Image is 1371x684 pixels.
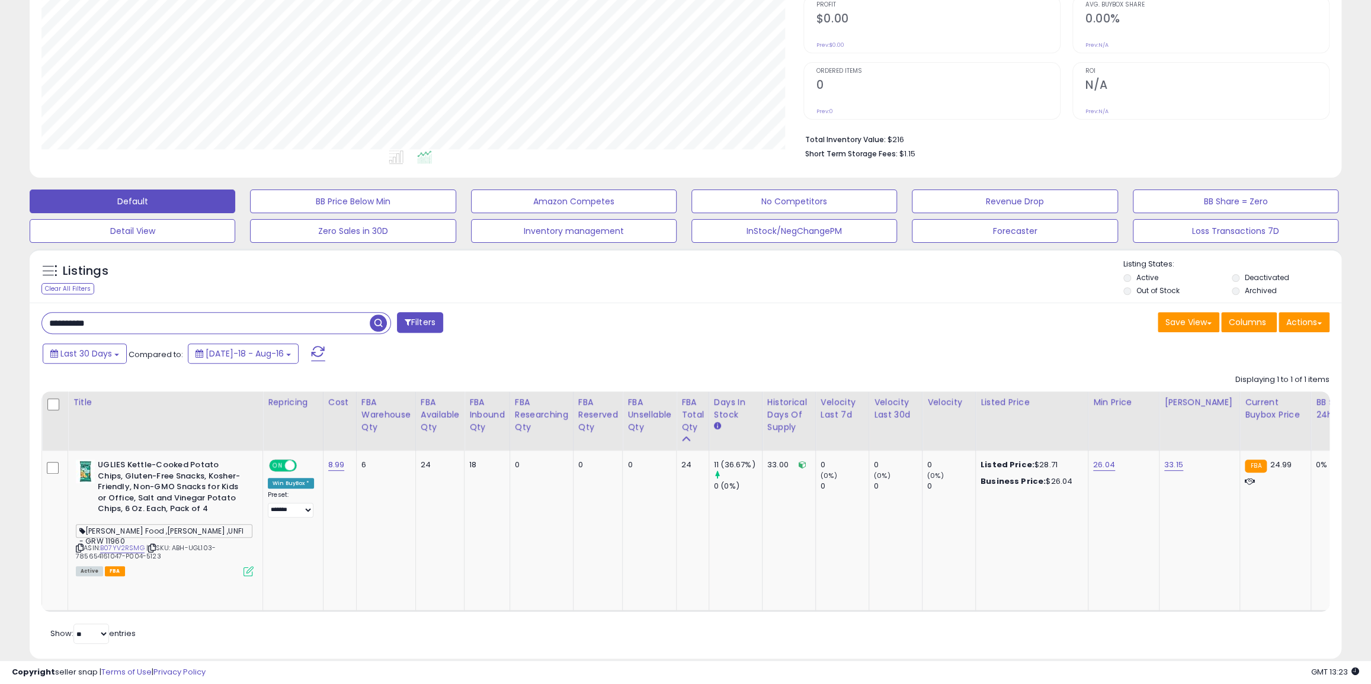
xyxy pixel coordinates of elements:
[421,396,459,433] div: FBA Available Qty
[805,134,886,144] b: Total Inventory Value:
[1279,312,1330,332] button: Actions
[1245,285,1277,296] label: Archived
[691,190,897,213] button: No Competitors
[98,460,242,518] b: UGLIES Kettle-Cooked Potato Chips, Gluten-Free Snacks, Kosher-Friendly, Non-GMO Snacks for Kids o...
[927,471,944,480] small: (0%)
[816,12,1060,28] h2: $0.00
[821,481,869,492] div: 0
[63,263,108,280] h5: Listings
[578,460,614,470] div: 0
[681,396,704,433] div: FBA Total Qty
[1093,396,1154,409] div: Min Price
[927,396,970,409] div: Velocity
[805,149,898,159] b: Short Term Storage Fees:
[816,41,844,49] small: Prev: $0.00
[1316,396,1359,421] div: BB Share 24h.
[270,461,285,471] span: ON
[12,667,206,678] div: seller snap | |
[1085,12,1329,28] h2: 0.00%
[101,666,152,677] a: Terms of Use
[1245,272,1289,282] label: Deactivated
[76,460,254,575] div: ASIN:
[515,396,568,433] div: FBA Researching Qty
[1229,316,1266,328] span: Columns
[1085,108,1109,115] small: Prev: N/A
[1158,312,1219,332] button: Save View
[12,666,55,677] strong: Copyright
[397,312,443,333] button: Filters
[1311,666,1359,677] span: 2025-09-16 13:23 GMT
[578,396,618,433] div: FBA Reserved Qty
[188,343,299,364] button: [DATE]-18 - Aug-16
[268,478,314,489] div: Win BuyBox *
[1136,272,1158,282] label: Active
[1164,396,1235,409] div: [PERSON_NAME]
[821,460,869,470] div: 0
[681,460,700,470] div: 24
[50,628,136,639] span: Show: entries
[105,566,125,576] span: FBA
[250,190,456,213] button: BB Price Below Min
[816,2,1060,8] span: Profit
[821,471,837,480] small: (0%)
[361,396,411,433] div: FBA Warehouse Qty
[1085,68,1329,75] span: ROI
[714,396,757,421] div: Days In Stock
[981,476,1046,487] b: Business Price:
[627,460,667,470] div: 0
[912,219,1117,243] button: Forecaster
[250,219,456,243] button: Zero Sales in 30D
[1245,396,1306,421] div: Current Buybox Price
[1085,78,1329,94] h2: N/A
[206,348,284,359] span: [DATE]-18 - Aug-16
[874,396,917,421] div: Velocity Last 30d
[76,524,252,538] span: [PERSON_NAME] Food ,[PERSON_NAME] ,UNFI - GRW 11960
[129,349,183,360] span: Compared to:
[981,459,1034,470] b: Listed Price:
[767,396,811,433] div: Historical Days Of Supply
[1085,2,1329,8] span: Avg. Buybox Share
[469,460,501,470] div: 18
[41,283,94,294] div: Clear All Filters
[874,460,922,470] div: 0
[1136,285,1180,296] label: Out of Stock
[691,219,897,243] button: InStock/NegChangePM
[469,396,505,433] div: FBA inbound Qty
[471,219,677,243] button: Inventory management
[153,666,206,677] a: Privacy Policy
[816,78,1060,94] h2: 0
[361,460,406,470] div: 6
[30,219,235,243] button: Detail View
[1221,312,1277,332] button: Columns
[268,491,314,518] div: Preset:
[912,190,1117,213] button: Revenue Drop
[76,543,216,561] span: | SKU: ABH-UGL103-785654161047-P004-5123
[421,460,455,470] div: 24
[471,190,677,213] button: Amazon Competes
[714,481,762,492] div: 0 (0%)
[927,481,975,492] div: 0
[76,566,103,576] span: All listings currently available for purchase on Amazon
[328,396,351,409] div: Cost
[268,396,318,409] div: Repricing
[60,348,112,359] span: Last 30 Days
[515,460,564,470] div: 0
[100,543,145,553] a: B07YV2RSMG
[981,476,1079,487] div: $26.04
[73,396,258,409] div: Title
[1133,219,1338,243] button: Loss Transactions 7D
[816,68,1060,75] span: Ordered Items
[295,461,314,471] span: OFF
[1093,459,1115,471] a: 26.04
[714,460,762,470] div: 11 (36.67%)
[76,460,95,483] img: 41zfD5Ri-8L._SL40_.jpg
[981,396,1083,409] div: Listed Price
[1085,41,1109,49] small: Prev: N/A
[874,481,922,492] div: 0
[1164,459,1183,471] a: 33.15
[1245,460,1267,473] small: FBA
[927,460,975,470] div: 0
[1235,374,1330,386] div: Displaying 1 to 1 of 1 items
[805,131,1321,146] li: $216
[767,460,806,470] div: 33.00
